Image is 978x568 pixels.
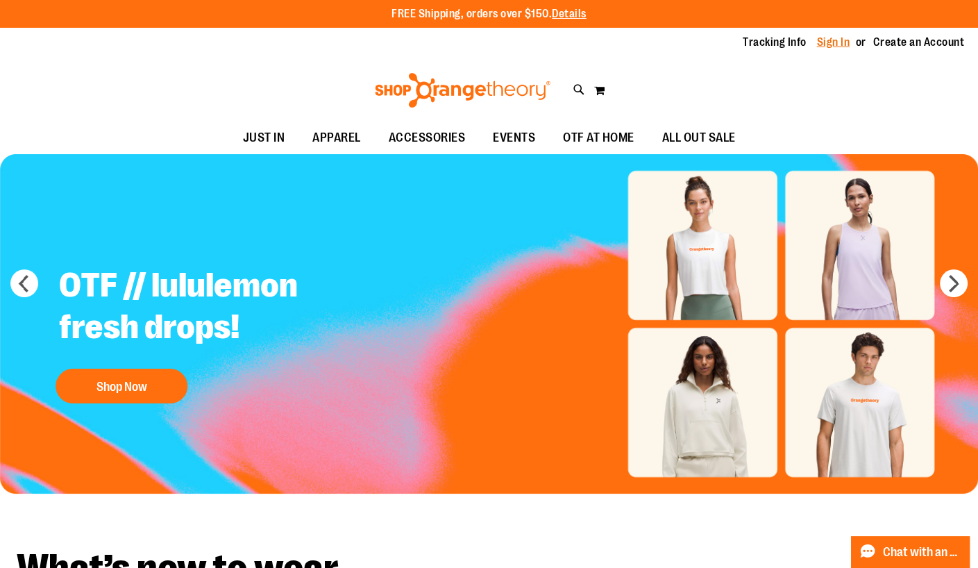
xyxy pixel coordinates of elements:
[549,122,648,154] a: OTF AT HOME
[49,254,394,362] h2: OTF // lululemon fresh drops!
[479,122,549,154] a: EVENTS
[243,122,285,153] span: JUST IN
[552,8,587,20] a: Details
[648,122,750,154] a: ALL OUT SALE
[493,122,535,153] span: EVENTS
[817,35,850,50] a: Sign In
[389,122,466,153] span: ACCESSORIES
[662,122,736,153] span: ALL OUT SALE
[375,122,480,154] a: ACCESSORIES
[298,122,375,154] a: APPAREL
[391,6,587,22] p: FREE Shipping, orders over $150.
[743,35,807,50] a: Tracking Info
[229,122,299,154] a: JUST IN
[312,122,361,153] span: APPAREL
[940,269,968,297] button: next
[851,536,970,568] button: Chat with an Expert
[10,269,38,297] button: prev
[373,73,553,108] img: Shop Orangetheory
[56,369,187,403] button: Shop Now
[563,122,634,153] span: OTF AT HOME
[883,546,961,559] span: Chat with an Expert
[873,35,965,50] a: Create an Account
